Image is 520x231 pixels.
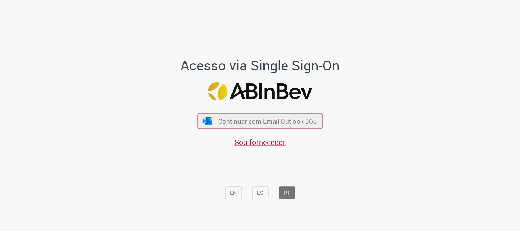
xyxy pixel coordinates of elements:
span: Continuar com Email Outlook 365 [218,117,317,126]
button: ícone Azure/Microsoft 360 Continuar com Email Outlook 365 [197,113,323,129]
button: EN [225,186,242,199]
img: ícone Azure/Microsoft 360 [202,117,213,125]
button: ES [252,186,268,199]
button: PT [279,186,295,199]
h1: Acesso via Single Sign-On [155,58,366,73]
img: Logo ABInBev [208,82,312,101]
a: Sou fornecedor [234,137,286,147]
